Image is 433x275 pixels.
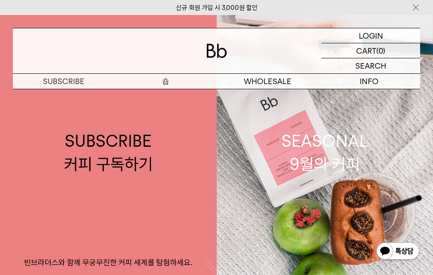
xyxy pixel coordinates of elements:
div: SUBSCRIBE 커피 구독하기 [64,130,153,175]
p: INFO [318,74,420,89]
p: SEARCH [355,58,386,73]
p: WHOLESALE [217,74,318,89]
a: LOGIN [321,28,420,43]
a: CART (0) [321,43,420,58]
a: 숍 [115,74,216,89]
div: SEASONAL 9월의 커피 [282,130,368,175]
a: SUBSCRIBE [13,74,115,89]
a: 신규 회원 가입 시 3,000원 할인 [176,4,257,12]
img: 로고 [206,44,227,58]
p: LOGIN [359,28,383,43]
img: 카카오톡 채널 1:1 채팅 버튼 [375,242,420,262]
p: (0) [376,43,385,58]
p: CART [356,43,376,58]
